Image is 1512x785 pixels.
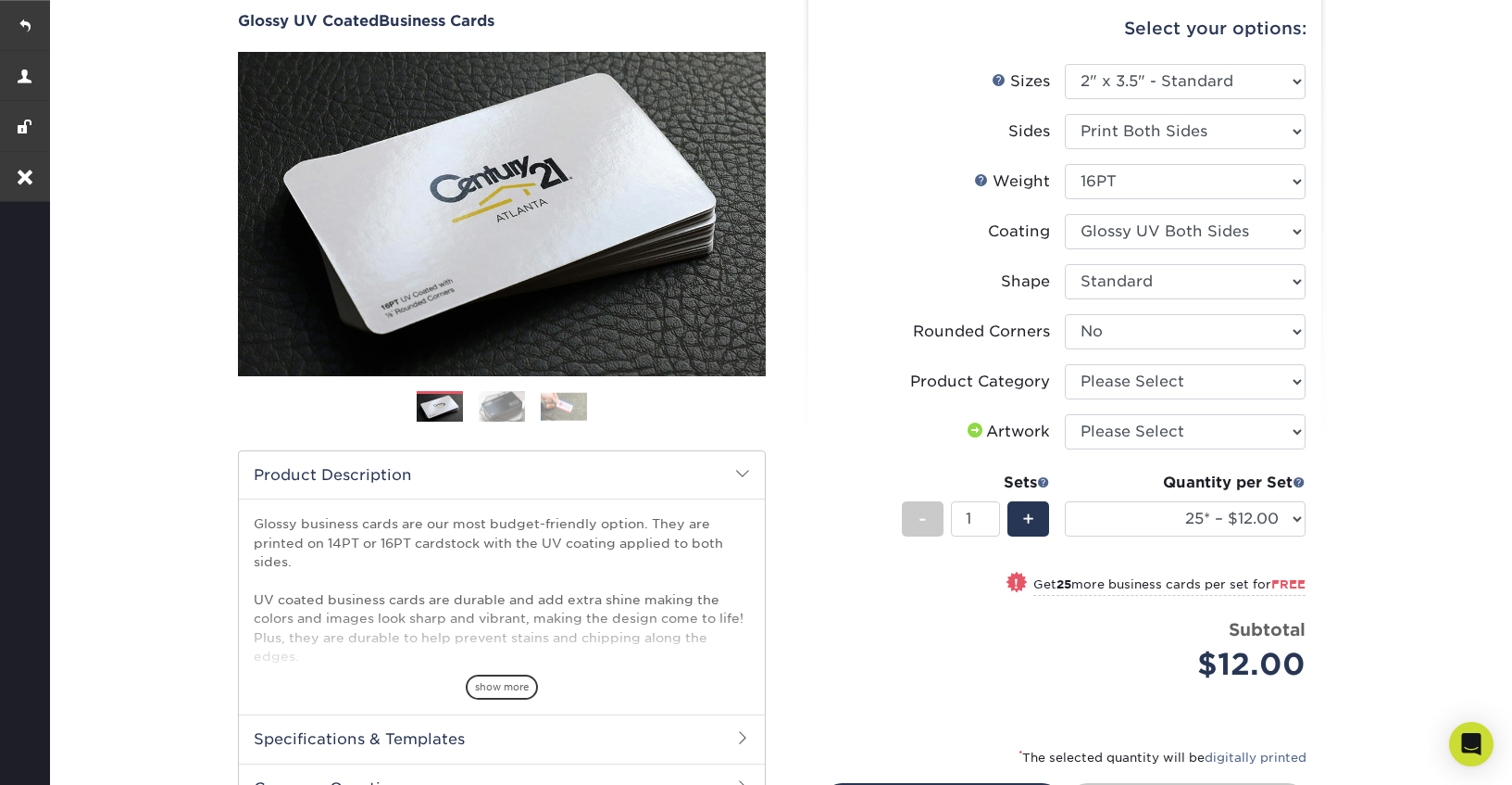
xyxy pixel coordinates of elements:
[239,715,765,763] h2: Specifications & Templates
[913,321,1050,343] div: Rounded Corners
[1001,271,1050,293] div: Shape
[918,505,927,533] span: -
[1014,574,1018,593] span: !
[417,385,463,431] img: Business Cards 01
[910,371,1050,393] div: Product Category
[1079,642,1306,687] div: $12.00
[902,472,1050,494] div: Sets
[1449,722,1493,766] div: Open Intercom Messenger
[1065,472,1306,494] div: Quantity per Set
[1033,577,1306,596] small: Get more business cards per set for
[1229,619,1306,639] strong: Subtotal
[479,390,525,423] img: Business Cards 02
[1022,505,1034,533] span: +
[1056,577,1071,591] strong: 25
[1271,577,1306,591] span: FREE
[974,171,1050,193] div: Weight
[238,12,379,30] span: Glossy UV Coated
[238,12,766,30] a: Glossy UV CoatedBusiness Cards
[964,421,1050,443] div: Artwork
[1205,751,1306,765] a: digitally printed
[254,514,750,760] p: Glossy business cards are our most budget-friendly option. They are printed on 14PT or 16PT cards...
[466,675,538,700] span: show more
[238,12,766,30] h1: Business Cards
[988,221,1050,243] div: Coating
[1008,120,1050,143] div: Sides
[541,392,587,421] img: Business Cards 03
[239,451,765,499] h2: Product Description
[992,70,1050,93] div: Sizes
[1018,751,1306,765] small: The selected quantity will be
